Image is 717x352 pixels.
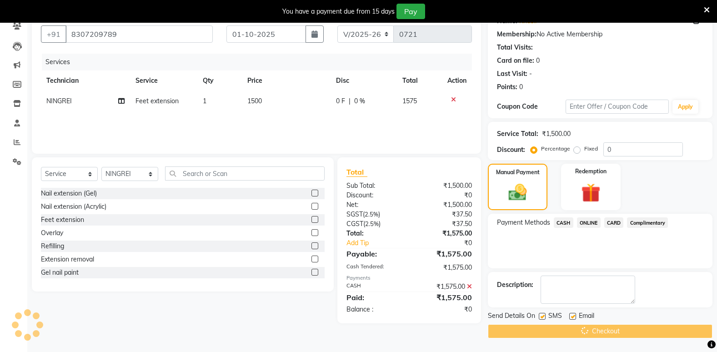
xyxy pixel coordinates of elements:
button: Apply [672,100,698,114]
span: | [349,96,351,106]
th: Disc [331,70,397,91]
div: ₹37.50 [409,219,479,229]
label: Percentage [541,145,570,153]
a: Add Tip [340,238,421,248]
input: Search or Scan [165,166,325,181]
div: Nail extension (Gel) [41,189,97,198]
div: ₹1,500.00 [542,129,571,139]
div: Total Visits: [497,43,533,52]
div: ₹0 [421,238,479,248]
button: Pay [396,4,425,19]
span: NINGREI [46,97,72,105]
div: Discount: [340,191,409,200]
div: Sub Total: [340,181,409,191]
th: Service [130,70,197,91]
div: Services [42,54,479,70]
span: Send Details On [488,311,535,322]
div: Last Visit: [497,69,527,79]
th: Total [397,70,442,91]
div: ₹1,575.00 [409,292,479,303]
div: Payable: [340,248,409,259]
label: Fixed [584,145,598,153]
span: Email [579,311,594,322]
div: ₹1,500.00 [409,200,479,210]
div: - [529,69,532,79]
div: ₹1,575.00 [409,282,479,292]
div: Net: [340,200,409,210]
div: No Active Membership [497,30,703,39]
span: 2.5% [365,211,378,218]
div: Card on file: [497,56,534,65]
div: CASH [340,282,409,292]
span: CASH [554,217,573,228]
span: 1575 [402,97,417,105]
div: ₹0 [409,305,479,314]
div: Total: [340,229,409,238]
span: 0 % [354,96,365,106]
span: ONLINE [577,217,601,228]
span: SMS [548,311,562,322]
span: 1500 [247,97,262,105]
span: Payment Methods [497,218,550,227]
span: CGST [346,220,363,228]
div: Service Total: [497,129,538,139]
label: Redemption [575,167,607,176]
label: Manual Payment [496,168,540,176]
div: ( ) [340,219,409,229]
div: ₹1,575.00 [409,248,479,259]
div: 0 [519,82,523,92]
div: Gel nail paint [41,268,79,277]
input: Enter Offer / Coupon Code [566,100,669,114]
span: 2.5% [365,220,379,227]
div: Extension removal [41,255,94,264]
th: Price [242,70,331,91]
div: ₹0 [409,191,479,200]
div: You have a payment due from 15 days [282,7,395,16]
div: Overlay [41,228,63,238]
span: Feet extension [135,97,179,105]
input: Search by Name/Mobile/Email/Code [65,25,213,43]
span: CARD [604,217,624,228]
span: 1 [203,97,206,105]
div: Payments [346,274,472,282]
div: ₹1,500.00 [409,181,479,191]
div: Paid: [340,292,409,303]
th: Action [442,70,472,91]
div: Refilling [41,241,64,251]
button: +91 [41,25,66,43]
div: Points: [497,82,517,92]
div: 0 [536,56,540,65]
span: 0 F [336,96,345,106]
span: SGST [346,210,363,218]
div: Cash Tendered: [340,263,409,272]
img: _gift.svg [575,181,606,205]
div: ₹1,575.00 [409,263,479,272]
div: Description: [497,280,533,290]
div: Nail extension (Acrylic) [41,202,106,211]
div: Balance : [340,305,409,314]
img: _cash.svg [503,182,532,203]
th: Qty [197,70,242,91]
div: Feet extension [41,215,84,225]
div: ₹1,575.00 [409,229,479,238]
div: ( ) [340,210,409,219]
th: Technician [41,70,130,91]
div: Discount: [497,145,525,155]
span: Complimentary [627,217,668,228]
span: Total [346,167,367,177]
div: Coupon Code [497,102,566,111]
div: Membership: [497,30,536,39]
div: ₹37.50 [409,210,479,219]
